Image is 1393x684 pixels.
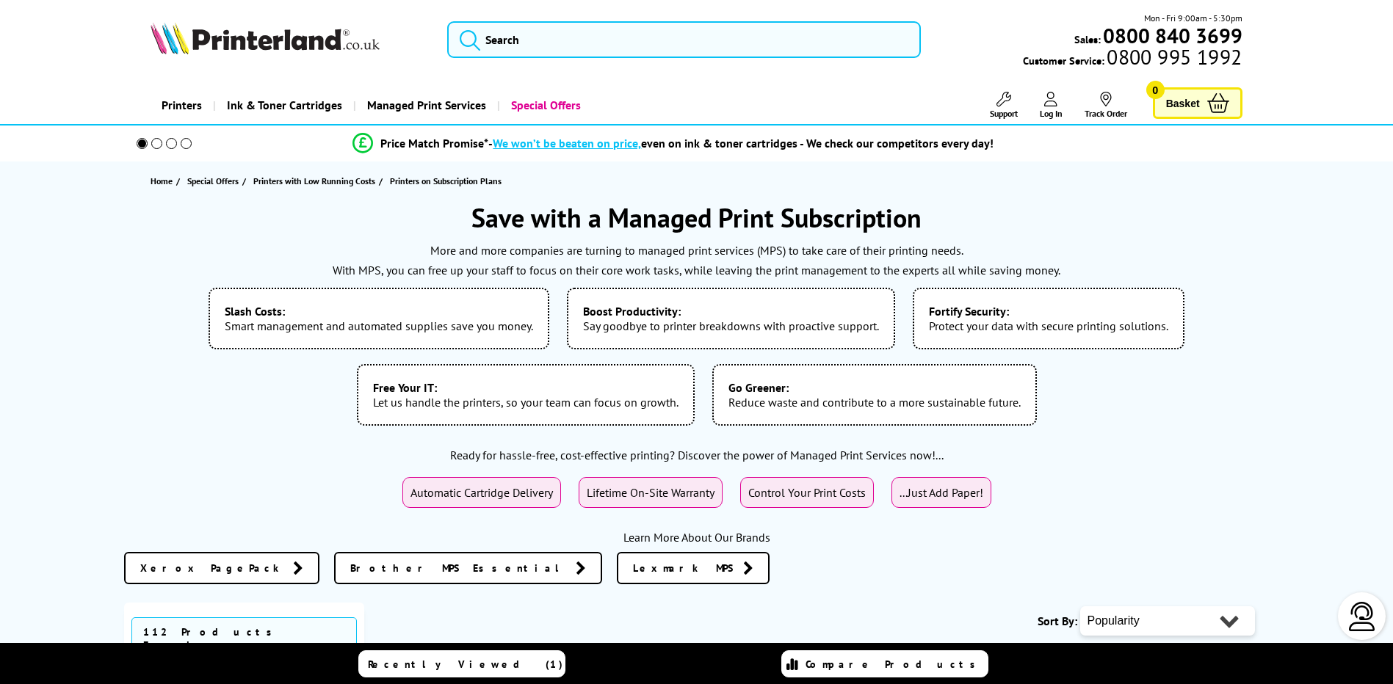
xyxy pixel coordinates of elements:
[781,650,988,677] a: Compare Products
[1166,93,1200,113] span: Basket
[187,173,239,189] span: Special Offers
[124,200,1270,235] h1: Save with a Managed Print Subscription
[124,448,1270,462] div: Ready for hassle-free, cost-effective printing? Discover the power of Managed Print Services now!...
[1040,92,1063,119] a: Log In
[1085,92,1127,119] a: Track Order
[633,561,736,575] span: Lexmark MPS
[806,658,983,671] span: Compare Products
[929,304,1168,319] b: Fortify Security:
[353,87,497,124] a: Managed Print Services
[151,87,213,124] a: Printers
[617,552,770,584] a: Lexmark MPS
[227,87,342,124] span: Ink & Toner Cartridges
[1347,602,1377,631] img: user-headset-light.svg
[187,173,242,189] a: Special Offers
[1146,81,1165,99] span: 0
[497,87,592,124] a: Special Offers
[1104,50,1242,64] span: 0800 995 1992
[913,288,1184,349] li: Protect your data with secure printing solutions.
[1040,108,1063,119] span: Log In
[357,364,695,426] li: Let us handle the printers, so your team can focus on growth.
[117,131,1231,156] li: modal_Promise
[493,136,641,150] span: We won’t be beaten on price,
[488,136,994,150] div: - even on ink & toner cartridges - We check our competitors every day!
[213,87,353,124] a: Ink & Toner Cartridges
[587,485,714,500] span: Lifetime On-Site Warranty
[334,552,602,584] a: Brother MPS Essential
[124,241,1270,261] p: More and more companies are turning to managed print services (MPS) to take care of their printin...
[390,175,502,186] span: Printers on Subscription Plans
[990,92,1018,119] a: Support
[124,530,1270,545] div: Learn More About Our Brands
[1144,11,1242,25] span: Mon - Fri 9:00am - 5:30pm
[1103,22,1242,49] b: 0800 840 3699
[900,485,983,500] span: ...Just Add Paper!
[728,380,1021,395] b: Go Greener:
[583,304,879,319] b: Boost Productivity:
[131,617,358,660] span: 112 Products Found
[1153,87,1242,119] a: Basket 0
[225,304,533,319] b: Slash Costs:
[1101,29,1242,43] a: 0800 840 3699
[151,22,429,57] a: Printerland Logo
[1023,50,1242,68] span: Customer Service:
[410,485,553,500] span: Automatic Cartridge Delivery
[350,561,568,575] span: Brother MPS Essential
[368,658,563,671] span: Recently Viewed (1)
[358,650,565,677] a: Recently Viewed (1)
[447,21,921,58] input: Search
[712,364,1037,426] li: Reduce waste and contribute to a more sustainable future.
[151,22,380,54] img: Printerland Logo
[1074,32,1101,46] span: Sales:
[567,288,895,349] li: Say goodbye to printer breakdowns with proactive support.
[373,380,679,395] b: Free Your IT:
[253,173,379,189] a: Printers with Low Running Costs
[124,261,1270,280] p: With MPS, you can free up your staff to focus on their core work tasks, while leaving the print m...
[990,108,1018,119] span: Support
[748,485,866,500] span: Control Your Print Costs
[124,552,319,584] a: Xerox PagePack
[380,136,488,150] span: Price Match Promise*
[1038,614,1077,628] span: Sort By:
[140,561,286,575] span: Xerox PagePack
[253,173,375,189] span: Printers with Low Running Costs
[151,173,176,189] a: Home
[209,288,549,349] li: Smart management and automated supplies save you money.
